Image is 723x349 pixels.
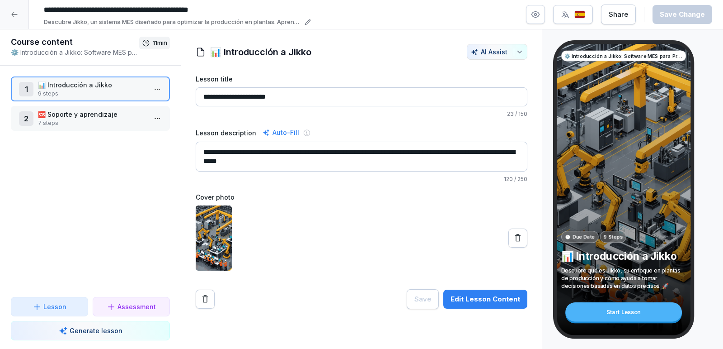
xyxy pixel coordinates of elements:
[561,250,686,263] p: 📊 Introducción a Jikko
[471,48,523,56] div: AI Assist
[196,192,527,202] label: Cover photo
[11,297,88,316] button: Lesson
[196,206,232,271] img: gny5s3drzkxf516lewifhxdr.png
[93,297,170,316] button: Assessment
[11,48,139,57] p: ⚙️ Introducción a Jikko: Software MES para Producción
[609,10,628,19] div: Share
[210,45,311,59] h1: 📊 Introducción a Jikko
[153,38,167,48] p: 11 min
[574,10,585,19] img: es.svg
[653,5,712,24] button: Save Change
[43,302,66,311] p: Lesson
[507,110,514,117] span: 23
[467,44,527,60] button: AI Assist
[70,326,122,335] p: Generate lesson
[196,175,527,183] p: / 250
[11,76,170,101] div: 1📊 Introducción a Jikko9 steps
[196,290,215,309] button: Remove
[196,110,527,118] p: / 150
[38,90,146,98] p: 9 steps
[564,52,683,59] p: ⚙️ Introducción a Jikko: Software MES para Producción
[504,176,513,182] span: 120
[11,37,139,48] h1: Course content
[604,233,623,240] p: 9 Steps
[44,18,302,27] p: Descubre Jikko, un sistema MES diseñado para optimizar la producción en plantas. Aprende cómo reg...
[565,302,682,321] div: Start Lesson
[561,267,686,289] p: Descubre qué es Jikko, su enfoque en plantas de producción y cómo ayuda a tomar decisiones basada...
[407,289,439,309] button: Save
[117,302,156,311] p: Assessment
[196,74,527,84] label: Lesson title
[451,294,520,304] div: Edit Lesson Content
[38,80,146,90] p: 📊 Introducción a Jikko
[601,5,636,24] button: Share
[261,127,301,138] div: Auto-Fill
[11,321,170,340] button: Generate lesson
[443,290,527,309] button: Edit Lesson Content
[196,128,256,138] label: Lesson description
[38,119,146,127] p: 7 steps
[38,110,146,119] p: 🆘 Soporte y aprendizaje
[11,106,170,131] div: 2🆘 Soporte y aprendizaje7 steps
[414,294,431,304] div: Save
[573,233,595,240] p: Due Date
[19,82,33,96] div: 1
[19,111,33,126] div: 2
[660,10,705,19] div: Save Change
